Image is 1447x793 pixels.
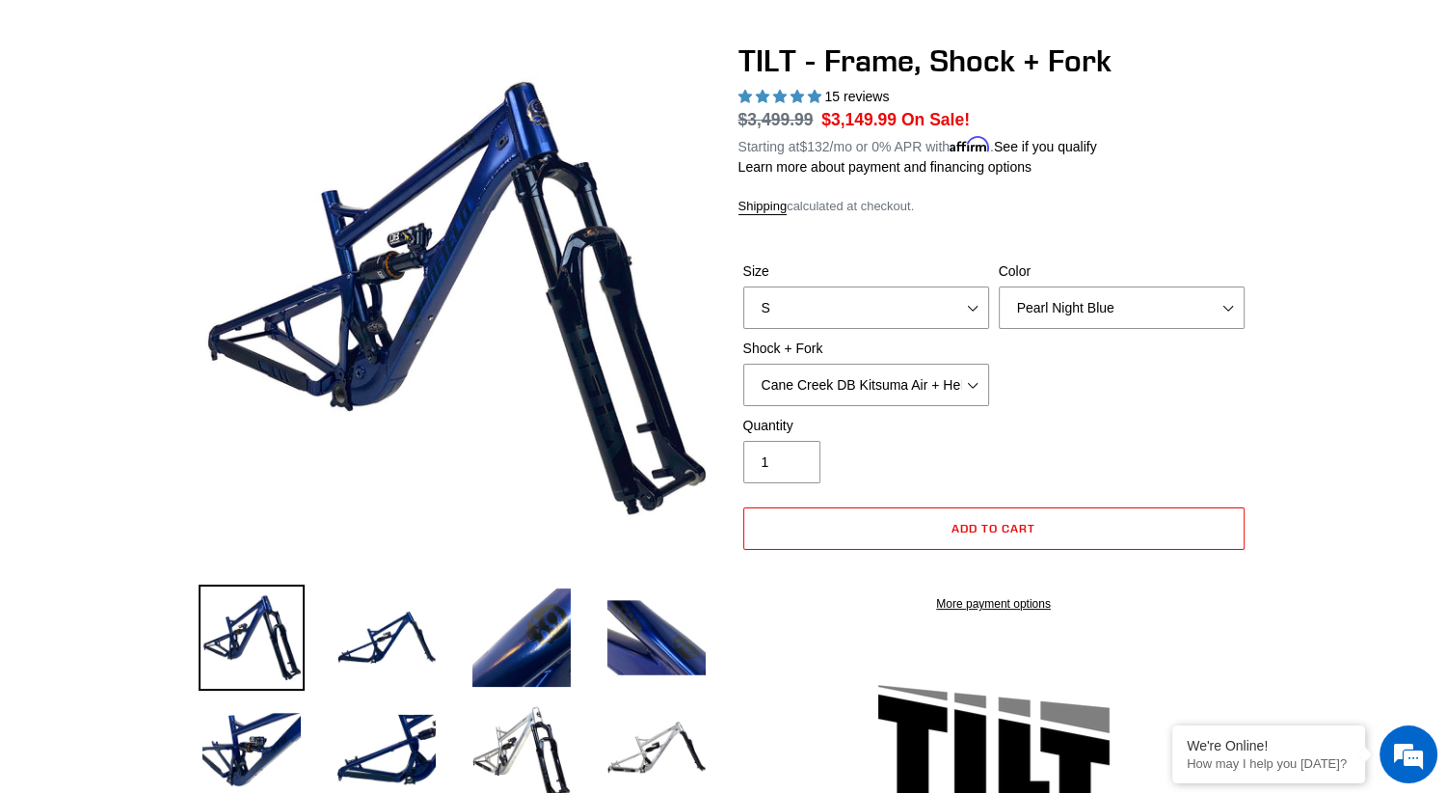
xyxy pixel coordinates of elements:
label: Color [999,261,1245,282]
span: Affirm [950,136,990,152]
img: Load image into Gallery viewer, TILT - Frame, Shock + Fork [199,585,305,691]
a: Shipping [738,199,788,215]
s: $3,499.99 [738,110,814,129]
p: Starting at /mo or 0% APR with . [738,132,1097,157]
span: 15 reviews [824,89,889,104]
span: $3,149.99 [821,110,897,129]
a: See if you qualify - Learn more about Affirm Financing (opens in modal) [994,139,1097,154]
p: How may I help you today? [1187,756,1351,771]
a: More payment options [743,595,1245,613]
span: $132 [799,139,829,154]
label: Size [743,261,989,282]
span: Add to cart [951,521,1035,535]
label: Quantity [743,416,989,436]
img: Load image into Gallery viewer, TILT - Frame, Shock + Fork [469,585,575,691]
img: Load image into Gallery viewer, TILT - Frame, Shock + Fork [603,585,710,691]
div: We're Online! [1187,738,1351,753]
span: 5.00 stars [738,89,825,104]
button: Add to cart [743,507,1245,550]
div: calculated at checkout. [738,197,1249,216]
img: Load image into Gallery viewer, TILT - Frame, Shock + Fork [334,585,440,691]
h1: TILT - Frame, Shock + Fork [738,42,1249,79]
a: Learn more about payment and financing options [738,159,1032,175]
label: Shock + Fork [743,339,989,359]
span: On Sale! [901,107,970,132]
